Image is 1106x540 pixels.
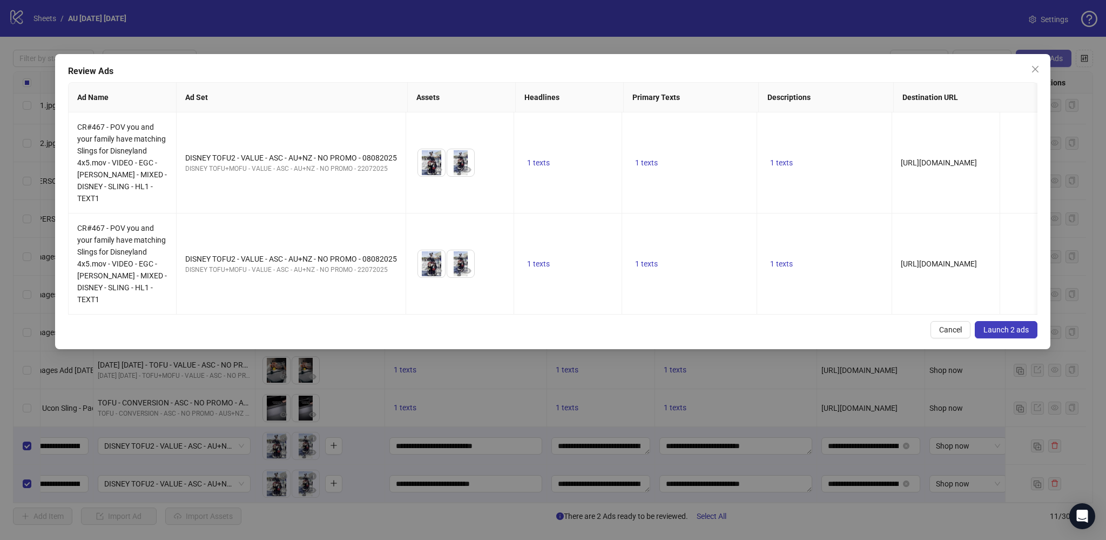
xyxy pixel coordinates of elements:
div: DISNEY TOFU+MOFU - VALUE - ASC - AU+NZ - NO PROMO - 22072025 [185,265,397,275]
button: Preview [432,264,445,277]
span: 1 texts [635,259,658,268]
button: 1 texts [631,257,662,270]
button: Preview [461,264,474,277]
div: DISNEY TOFU2 - VALUE - ASC - AU+NZ - NO PROMO - 08082025 [185,152,397,164]
img: Asset 2 [447,149,474,176]
span: close [1031,65,1040,74]
button: Cancel [931,321,971,338]
span: [URL][DOMAIN_NAME] [901,158,977,167]
th: Ad Name [69,83,177,112]
button: 1 texts [631,156,662,169]
span: 1 texts [527,259,550,268]
span: CR#467 - POV you and your family have matching Slings for Disneyland 4x5.mov - VIDEO - EGC - [PER... [77,224,167,304]
th: Descriptions [759,83,894,112]
button: 1 texts [766,257,797,270]
button: 1 texts [523,257,554,270]
div: Review Ads [68,65,1037,78]
span: eye [435,267,442,275]
span: eye [435,166,442,174]
span: CR#467 - POV you and your family have matching Slings for Disneyland 4x5.mov - VIDEO - EGC - [PER... [77,123,167,203]
div: DISNEY TOFU2 - VALUE - ASC - AU+NZ - NO PROMO - 08082025 [185,253,397,265]
button: Preview [461,163,474,176]
th: Primary Texts [624,83,759,112]
span: 1 texts [635,158,658,167]
img: Asset 2 [447,250,474,277]
div: DISNEY TOFU+MOFU - VALUE - ASC - AU+NZ - NO PROMO - 22072025 [185,164,397,174]
span: [URL][DOMAIN_NAME] [901,259,977,268]
div: Open Intercom Messenger [1069,503,1095,529]
span: 1 texts [527,158,550,167]
button: Preview [432,163,445,176]
span: eye [464,166,471,174]
th: Ad Set [177,83,408,112]
span: 1 texts [770,259,793,268]
span: eye [464,267,471,275]
button: Launch 2 ads [975,321,1038,338]
th: Assets [408,83,516,112]
img: Asset 1 [418,250,445,277]
span: Launch 2 ads [984,325,1029,334]
th: Headlines [516,83,624,112]
button: 1 texts [523,156,554,169]
img: Asset 1 [418,149,445,176]
span: 1 texts [770,158,793,167]
button: Close [1027,61,1044,78]
button: 1 texts [766,156,797,169]
span: Cancel [940,325,962,334]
